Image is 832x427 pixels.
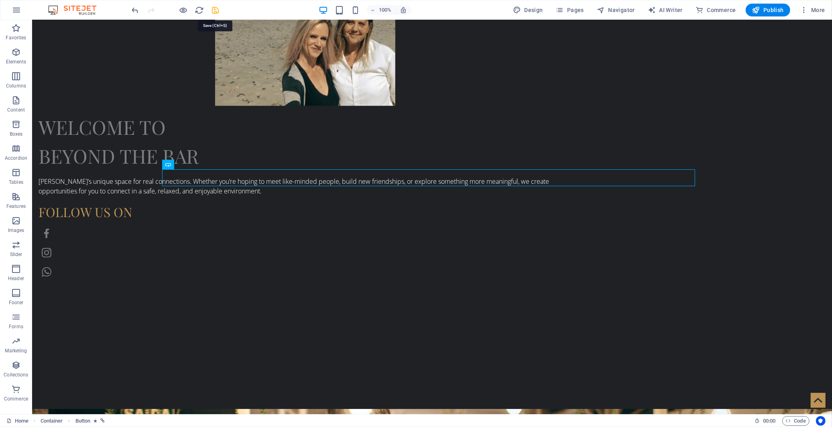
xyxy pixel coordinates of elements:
h6: Session time [755,416,776,426]
p: Header [8,275,24,282]
p: Collections [4,372,28,378]
button: Navigator [594,4,638,16]
span: Commerce [696,6,736,14]
nav: breadcrumb [41,416,105,426]
h6: 100% [379,5,392,15]
i: Undo: Change link (Ctrl+Z) [131,6,140,15]
img: Editor Logo [46,5,106,15]
span: Pages [556,6,584,14]
span: Code [786,416,806,426]
p: Commerce [4,396,28,402]
span: : [769,418,770,424]
button: 100% [367,5,395,15]
button: Usercentrics [816,416,826,426]
p: Marketing [5,348,27,354]
p: Boxes [10,131,23,137]
p: Favorites [6,35,26,41]
button: Click here to leave preview mode and continue editing [179,5,188,15]
i: This element is linked [100,419,105,423]
button: More [797,4,828,16]
p: Content [7,107,25,113]
span: Navigator [597,6,635,14]
span: Click to select. Double-click to edit [41,416,63,426]
p: Slider [10,251,22,258]
a: Click to cancel selection. Double-click to open Pages [6,416,28,426]
p: Forms [9,323,23,330]
p: Accordion [5,155,27,161]
button: Design [510,4,546,16]
p: Footer [9,299,23,306]
span: AI Writer [648,6,683,14]
span: Publish [752,6,784,14]
button: AI Writer [645,4,686,16]
button: Code [782,416,810,426]
button: Publish [746,4,790,16]
p: Images [8,227,24,234]
span: 00 00 [763,416,775,426]
span: More [800,6,825,14]
span: Design [513,6,543,14]
div: Design (Ctrl+Alt+Y) [510,4,546,16]
button: save [211,5,220,15]
p: Tables [9,179,23,185]
p: Elements [6,59,26,65]
span: Click to select. Double-click to edit [75,416,91,426]
p: Columns [6,83,26,89]
button: reload [195,5,204,15]
p: Features [6,203,26,209]
button: undo [130,5,140,15]
button: Commerce [692,4,739,16]
i: Element contains an animation [94,419,97,423]
i: On resize automatically adjust zoom level to fit chosen device. [400,6,407,14]
button: Pages [553,4,587,16]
